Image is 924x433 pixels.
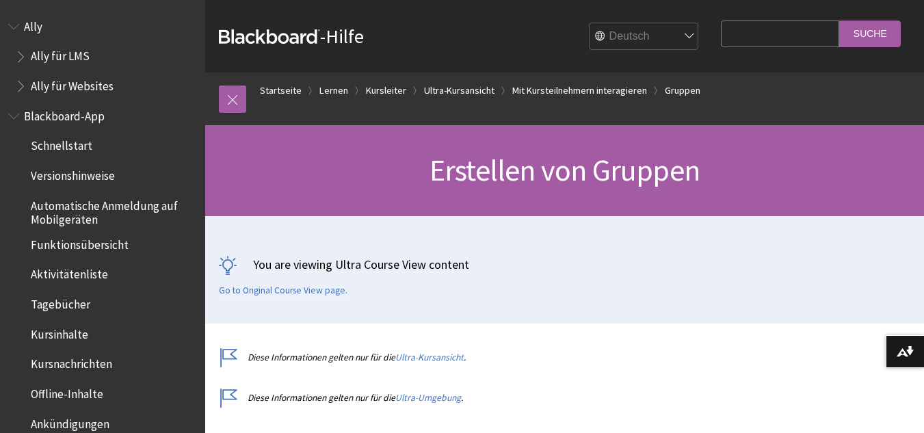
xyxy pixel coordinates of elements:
span: Ally für LMS [31,45,90,64]
a: Ultra-Kursansicht [395,352,464,363]
span: Tagebücher [31,293,90,311]
span: Kursnachrichten [31,353,112,371]
a: Mit Kursteilnehmern interagieren [512,82,647,99]
span: Kursinhalte [31,323,88,341]
strong: Blackboard [219,29,320,44]
span: Ally für Websites [31,75,114,93]
span: Funktionsübersicht [31,233,129,252]
span: Ankündigungen [31,412,109,431]
span: Blackboard-App [24,105,105,123]
span: Ally [24,15,42,34]
nav: Book outline for Anthology Ally Help [8,15,197,98]
a: Lernen [319,82,348,99]
p: Diese Informationen gelten nur für die . [219,391,708,404]
span: Erstellen von Gruppen [430,151,700,189]
span: Automatische Anmeldung auf Mobilgeräten [31,194,196,226]
p: You are viewing Ultra Course View content [219,256,910,273]
a: Startseite [260,82,302,99]
a: Gruppen [665,82,700,99]
span: Schnellstart [31,135,92,153]
a: Ultra-Kursansicht [424,82,494,99]
p: Diese Informationen gelten nur für die . [219,351,708,364]
input: Suche [839,21,901,47]
span: Aktivitätenliste [31,263,108,282]
a: Blackboard-Hilfe [219,24,364,49]
a: Kursleiter [366,82,406,99]
a: Ultra-Umgebung [395,392,461,404]
select: Site Language Selector [590,23,699,51]
span: Offline-Inhalte [31,382,103,401]
span: Versionshinweise [31,164,115,183]
a: Go to Original Course View page. [219,285,347,297]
